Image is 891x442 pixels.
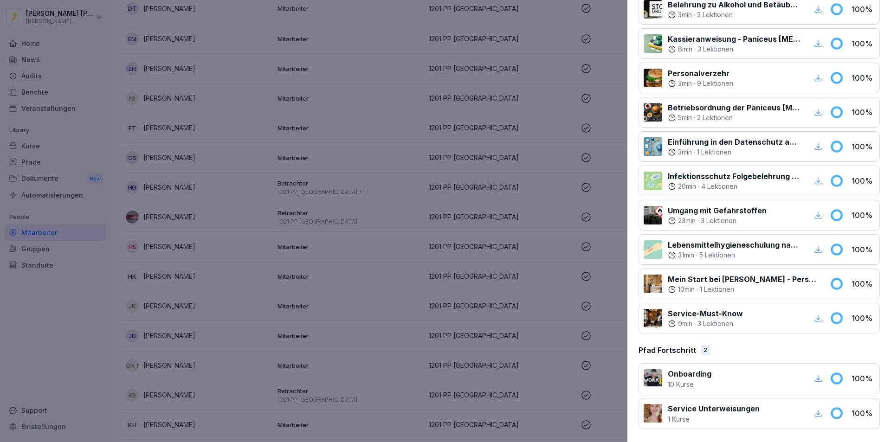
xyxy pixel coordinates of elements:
[678,10,692,19] p: 3 min
[668,205,767,216] p: Umgang mit Gefahrstoffen
[678,113,692,122] p: 5 min
[852,408,875,419] p: 100 %
[701,345,710,355] div: 2
[668,285,819,294] div: ·
[678,45,692,54] p: 6 min
[678,250,694,260] p: 31 min
[852,175,875,186] p: 100 %
[639,345,696,356] p: Pfad Fortschritt
[852,244,875,255] p: 100 %
[668,113,801,122] div: ·
[668,45,801,54] div: ·
[852,4,875,15] p: 100 %
[852,278,875,289] p: 100 %
[668,250,801,260] div: ·
[697,147,731,157] p: 1 Lektionen
[668,33,801,45] p: Kassieranweisung - Paniceus [MEDICAL_DATA] Systemzentrale GmbH
[668,274,819,285] p: Mein Start bei [PERSON_NAME] - Personalfragebogen
[852,313,875,324] p: 100 %
[668,368,711,379] p: Onboarding
[668,216,767,225] div: ·
[699,250,735,260] p: 5 Lektionen
[678,147,692,157] p: 3 min
[852,210,875,221] p: 100 %
[668,10,801,19] div: ·
[852,38,875,49] p: 100 %
[668,308,743,319] p: Service-Must-Know
[668,136,801,147] p: Einführung in den Datenschutz am Arbeitsplatz nach Art. 13 ff. DSGVO
[852,72,875,83] p: 100 %
[697,113,733,122] p: 2 Lektionen
[678,285,695,294] p: 10 min
[678,182,696,191] p: 20 min
[668,171,801,182] p: Infektionsschutz Folgebelehrung (nach §43 IfSG)
[668,68,733,79] p: Personalverzehr
[678,79,692,88] p: 3 min
[678,319,692,328] p: 9 min
[701,182,737,191] p: 4 Lektionen
[697,79,733,88] p: 9 Lektionen
[668,147,801,157] div: ·
[697,10,733,19] p: 2 Lektionen
[697,45,733,54] p: 3 Lektionen
[668,319,743,328] div: ·
[668,102,801,113] p: Betriebsordnung der Paniceus [MEDICAL_DATA] Systemzentrale
[668,182,801,191] div: ·
[852,107,875,118] p: 100 %
[852,373,875,384] p: 100 %
[697,319,733,328] p: 3 Lektionen
[668,403,760,414] p: Service Unterweisungen
[668,79,733,88] div: ·
[668,239,801,250] p: Lebensmittelhygieneschulung nach EU-Verordnung (EG) Nr. 852 / 2004
[701,216,736,225] p: 3 Lektionen
[668,379,711,389] p: 10 Kurse
[852,141,875,152] p: 100 %
[678,216,696,225] p: 23 min
[700,285,734,294] p: 1 Lektionen
[668,414,760,424] p: 1 Kurse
